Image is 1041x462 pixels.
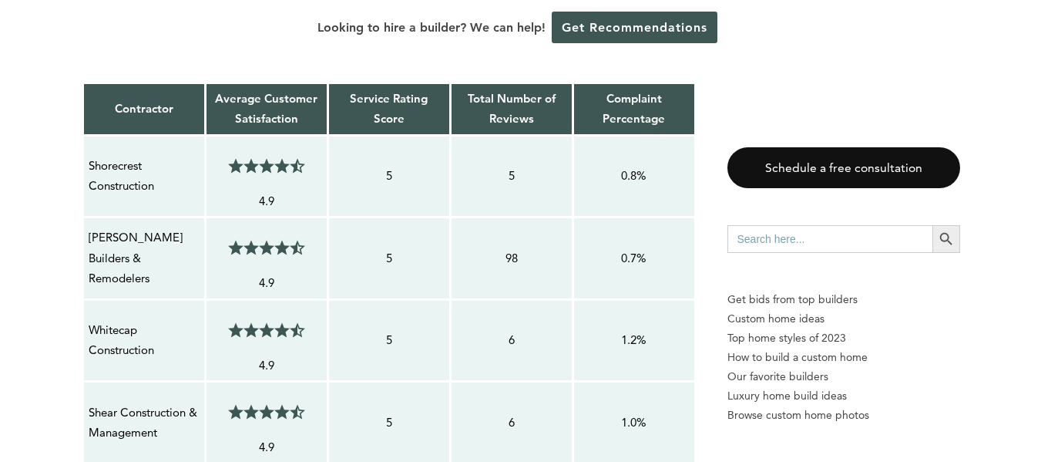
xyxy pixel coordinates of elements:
p: 5 [334,330,445,350]
p: 5 [456,166,567,186]
input: Search here... [727,225,932,253]
a: Get Recommendations [552,12,717,43]
strong: Total Number of Reviews [468,91,556,126]
a: Our favorite builders [727,367,960,386]
p: 5 [334,248,445,268]
strong: Service Rating Score [350,91,428,126]
p: 0.7% [579,248,690,268]
p: Whitecap Construction [89,320,200,361]
strong: Complaint Percentage [603,91,665,126]
strong: Contractor [115,101,173,116]
p: 4.9 [211,273,322,293]
p: 6 [456,330,567,350]
a: How to build a custom home [727,348,960,367]
p: Get bids from top builders [727,290,960,309]
p: 5 [334,413,445,433]
p: Shorecrest Construction [89,156,200,197]
p: 4.9 [211,356,322,376]
iframe: Drift Widget Chat Controller [745,351,1023,443]
p: 4.9 [211,437,322,457]
a: Custom home ideas [727,309,960,329]
a: Luxury home build ideas [727,386,960,406]
svg: Search [938,231,955,248]
p: 98 [456,248,567,268]
p: 5 [334,166,445,186]
p: 4.9 [211,191,322,211]
a: Top home styles of 2023 [727,329,960,348]
a: Schedule a free consultation [727,147,960,188]
p: [PERSON_NAME] Builders & Remodelers [89,228,200,288]
p: 0.8% [579,166,690,186]
strong: Average Customer Satisfaction [215,91,317,126]
p: 1.2% [579,330,690,350]
p: Shear Construction & Management [89,403,200,443]
p: 1.0% [579,413,690,433]
a: Browse custom home photos [727,406,960,425]
p: 6 [456,413,567,433]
